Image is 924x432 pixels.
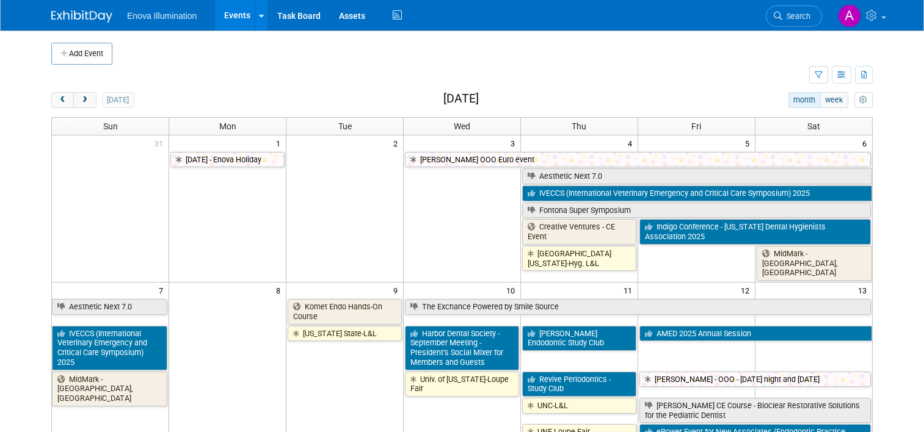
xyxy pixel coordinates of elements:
[572,121,586,131] span: Thu
[170,152,285,168] a: [DATE] - Enova Holiday
[522,246,636,271] a: [GEOGRAPHIC_DATA][US_STATE]-Hyg. L&L
[153,135,169,151] span: 31
[522,326,636,351] a: [PERSON_NAME] Endodontic Study Club
[51,10,112,23] img: ExhibitDay
[782,12,810,21] span: Search
[51,43,112,65] button: Add Event
[392,283,403,298] span: 9
[405,152,871,168] a: [PERSON_NAME] OOO Euro event
[691,121,701,131] span: Fri
[522,168,872,184] a: Aesthetic Next 7.0
[854,92,873,108] button: myCustomButton
[627,135,638,151] span: 4
[52,299,167,315] a: Aesthetic Next 7.0
[861,135,872,151] span: 6
[522,203,871,218] a: Fontona Super Symposium
[639,372,871,387] a: [PERSON_NAME] - OOO - [DATE] night and [DATE]
[740,283,755,298] span: 12
[127,11,197,21] span: Enova Illumination
[454,121,470,131] span: Wed
[639,398,871,423] a: [PERSON_NAME] CE Course - Bioclear Restorative Solutions for the Pediatric Dentist
[338,121,352,131] span: Tue
[522,398,636,414] a: UNC-L&L
[522,372,636,397] a: Revive Periodontics - Study Club
[838,4,861,27] img: Andrea Miller
[103,121,118,131] span: Sun
[219,121,236,131] span: Mon
[509,135,520,151] span: 3
[405,372,519,397] a: Univ. of [US_STATE]-Loupe Fair
[158,283,169,298] span: 7
[443,92,479,106] h2: [DATE]
[51,92,74,108] button: prev
[288,326,402,342] a: [US_STATE] State-L&L
[405,326,519,370] a: Harbor Dental Society - September Meeting - President’s Social Mixer for Members and Guests
[522,185,872,201] a: IVECCS (International Veterinary Emergency and Critical Care Symposium) 2025
[392,135,403,151] span: 2
[744,135,755,151] span: 5
[505,283,520,298] span: 10
[788,92,821,108] button: month
[859,96,867,104] i: Personalize Calendar
[522,219,636,244] a: Creative Ventures - CE Event
[820,92,848,108] button: week
[807,121,820,131] span: Sat
[275,283,286,298] span: 8
[275,135,286,151] span: 1
[102,92,134,108] button: [DATE]
[639,326,872,342] a: AMED 2025 Annual Session
[857,283,872,298] span: 13
[766,5,822,27] a: Search
[288,299,402,324] a: Komet Endo Hands-On Course
[757,246,872,281] a: MidMark - [GEOGRAPHIC_DATA], [GEOGRAPHIC_DATA]
[639,219,871,244] a: Indigo Conference - [US_STATE] Dental Hygienists Association 2025
[73,92,96,108] button: next
[622,283,638,298] span: 11
[52,372,167,406] a: MidMark - [GEOGRAPHIC_DATA], [GEOGRAPHIC_DATA]
[405,299,871,315] a: The Exchance Powered by Smile Source
[52,326,167,370] a: IVECCS (International Veterinary Emergency and Critical Care Symposium) 2025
